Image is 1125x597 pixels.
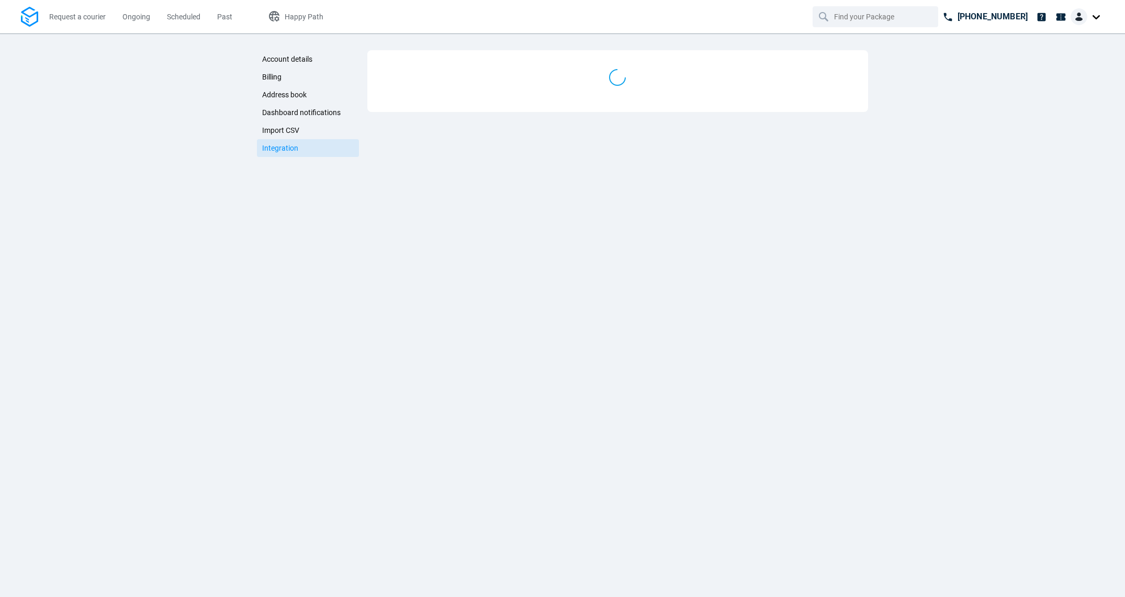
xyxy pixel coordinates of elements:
[257,68,359,86] a: Billing
[257,86,359,104] a: Address book
[257,121,359,139] a: Import CSV
[262,73,282,81] span: Billing
[257,139,359,157] a: Integration
[262,126,299,134] span: Import CSV
[167,13,200,21] span: Scheduled
[262,108,341,117] span: Dashboard notifications
[49,13,106,21] span: Request a courier
[262,55,312,63] span: Account details
[834,7,919,27] input: Find your Package
[217,13,232,21] span: Past
[262,91,307,99] span: Address book
[262,144,298,152] span: Integration
[257,50,359,68] a: Account details
[938,6,1032,27] a: [PHONE_NUMBER]
[122,13,150,21] span: Ongoing
[1071,8,1087,25] img: Client
[606,66,629,89] img: Spinner
[285,13,323,21] span: Happy Path
[257,104,359,121] a: Dashboard notifications
[958,10,1028,23] p: [PHONE_NUMBER]
[21,7,38,27] img: Logo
